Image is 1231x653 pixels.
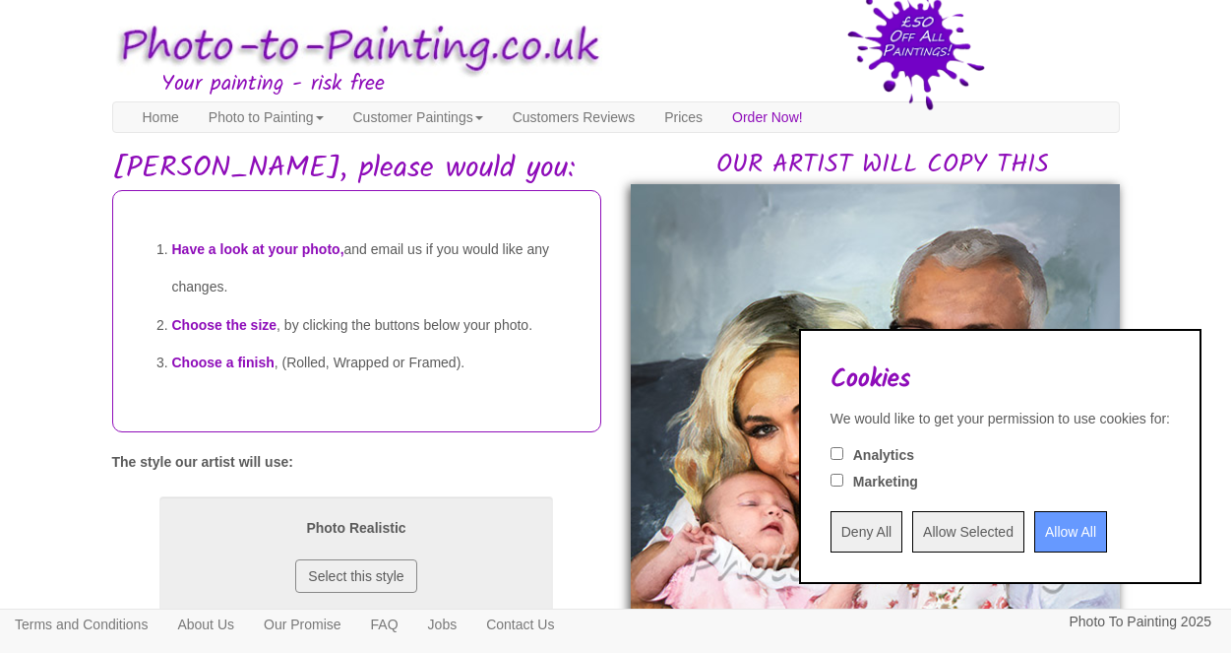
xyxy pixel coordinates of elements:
[249,610,356,639] a: Our Promise
[498,102,649,132] a: Customers Reviews
[194,102,339,132] a: Photo to Painting
[912,511,1024,553] input: Allow Selected
[172,317,277,333] span: Choose the size
[172,355,275,370] span: Choose a finish
[471,610,569,639] a: Contact Us
[102,10,606,86] img: Photo to Painting
[112,153,1120,185] h1: [PERSON_NAME], please would you:
[413,610,472,639] a: Jobs
[172,344,581,382] li: , (Rolled, Wrapped or Framed).
[172,230,581,306] li: and email us if you would like any changes.
[853,445,914,465] label: Analytics
[128,102,194,132] a: Home
[161,73,1120,97] h3: Your painting - risk free
[356,610,413,639] a: FAQ
[1069,610,1211,634] p: Photo To Painting 2025
[112,452,293,472] label: The style our artist will use:
[649,102,717,132] a: Prices
[295,559,416,593] button: Select this style
[172,306,581,345] li: , by clicking the buttons below your photo.
[831,409,1170,428] div: We would like to get your permission to use cookies for:
[717,102,818,132] a: Order Now!
[646,151,1120,179] h2: OUR ARTIST WILL COPY THIS
[1034,511,1107,553] input: Allow All
[179,516,533,541] p: Photo Realistic
[162,610,249,639] a: About Us
[831,511,902,553] input: Deny All
[172,241,344,257] span: Have a look at your photo,
[853,472,918,491] label: Marketing
[339,102,498,132] a: Customer Paintings
[831,365,1170,394] h2: Cookies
